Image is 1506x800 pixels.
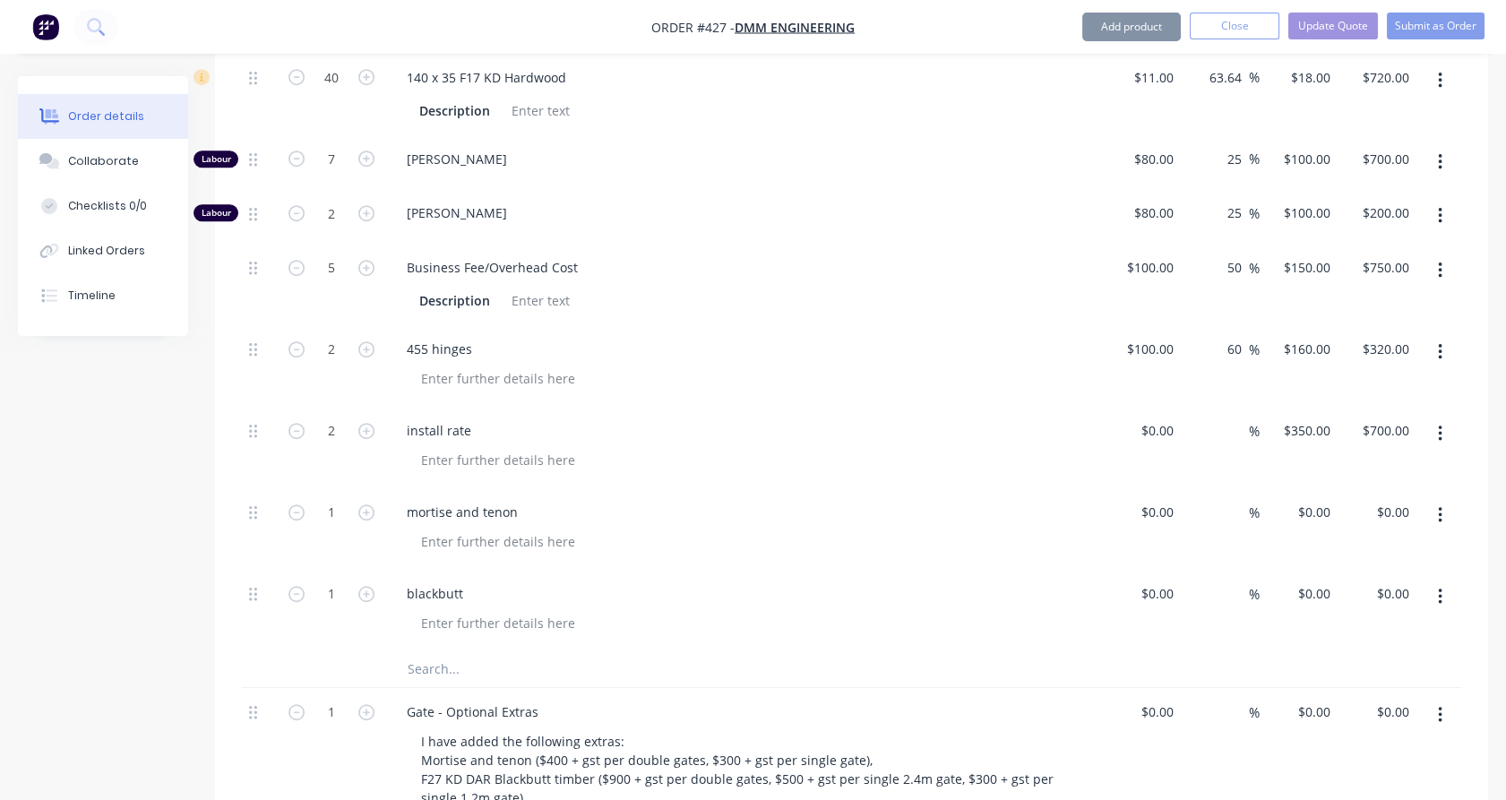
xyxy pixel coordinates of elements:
div: Timeline [68,288,116,304]
div: Collaborate [68,153,139,169]
div: 455 hinges [392,336,486,362]
div: blackbutt [392,581,478,606]
span: % [1249,203,1260,224]
span: % [1249,67,1260,88]
div: Labour [194,151,238,168]
span: % [1249,584,1260,605]
span: % [1249,149,1260,169]
button: Linked Orders [18,228,188,273]
div: 140 x 35 F17 KD Hardwood [392,65,581,90]
button: Timeline [18,273,188,318]
input: Search... [407,651,765,687]
span: [PERSON_NAME] [407,203,1095,222]
div: Labour [194,204,238,221]
div: Description [412,288,497,314]
button: Order details [18,94,188,139]
div: Linked Orders [68,243,145,259]
button: Add product [1082,13,1181,41]
button: Update Quote [1288,13,1378,39]
button: Checklists 0/0 [18,184,188,228]
a: DMM Engineering [735,19,855,36]
img: Factory [32,13,59,40]
button: Collaborate [18,139,188,184]
div: Gate - Optional Extras [392,699,553,725]
div: Business Fee/Overhead Cost [392,254,592,280]
div: mortise and tenon [392,499,532,525]
div: Order details [68,108,144,125]
div: Description [412,98,497,124]
span: % [1249,421,1260,442]
span: % [1249,503,1260,523]
div: install rate [392,417,486,443]
span: % [1249,702,1260,723]
button: Close [1190,13,1279,39]
span: % [1249,340,1260,360]
span: % [1249,258,1260,279]
button: Submit as Order [1387,13,1484,39]
span: Order #427 - [651,19,735,36]
div: Checklists 0/0 [68,198,147,214]
span: [PERSON_NAME] [407,150,1095,168]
